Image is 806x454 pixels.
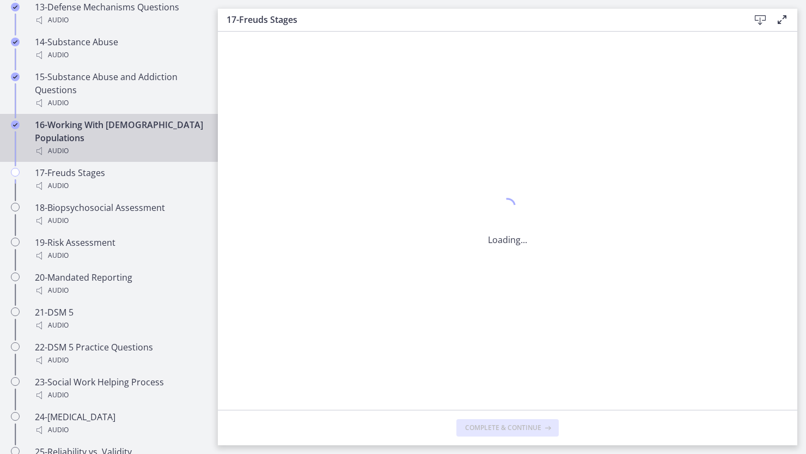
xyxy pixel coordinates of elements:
[35,249,205,262] div: Audio
[35,96,205,110] div: Audio
[35,166,205,192] div: 17-Freuds Stages
[11,120,20,129] i: Completed
[35,35,205,62] div: 14-Substance Abuse
[35,376,205,402] div: 23-Social Work Helping Process
[35,319,205,332] div: Audio
[11,72,20,81] i: Completed
[11,3,20,11] i: Completed
[35,410,205,437] div: 24-[MEDICAL_DATA]
[35,341,205,367] div: 22-DSM 5 Practice Questions
[35,214,205,227] div: Audio
[35,306,205,332] div: 21-DSM 5
[11,38,20,46] i: Completed
[35,144,205,158] div: Audio
[35,201,205,227] div: 18-Biopsychosocial Assessment
[35,49,205,62] div: Audio
[488,233,527,246] p: Loading...
[35,236,205,262] div: 19-Risk Assessment
[35,14,205,27] div: Audio
[35,389,205,402] div: Audio
[35,70,205,110] div: 15-Substance Abuse and Addiction Questions
[456,419,559,437] button: Complete & continue
[35,1,205,27] div: 13-Defense Mechanisms Questions
[35,284,205,297] div: Audio
[35,179,205,192] div: Audio
[488,195,527,220] div: 1
[35,271,205,297] div: 20-Mandated Reporting
[465,423,541,432] span: Complete & continue
[35,118,205,158] div: 16-Working With [DEMOGRAPHIC_DATA] Populations
[227,13,732,26] h3: 17-Freuds Stages
[35,423,205,437] div: Audio
[35,354,205,367] div: Audio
